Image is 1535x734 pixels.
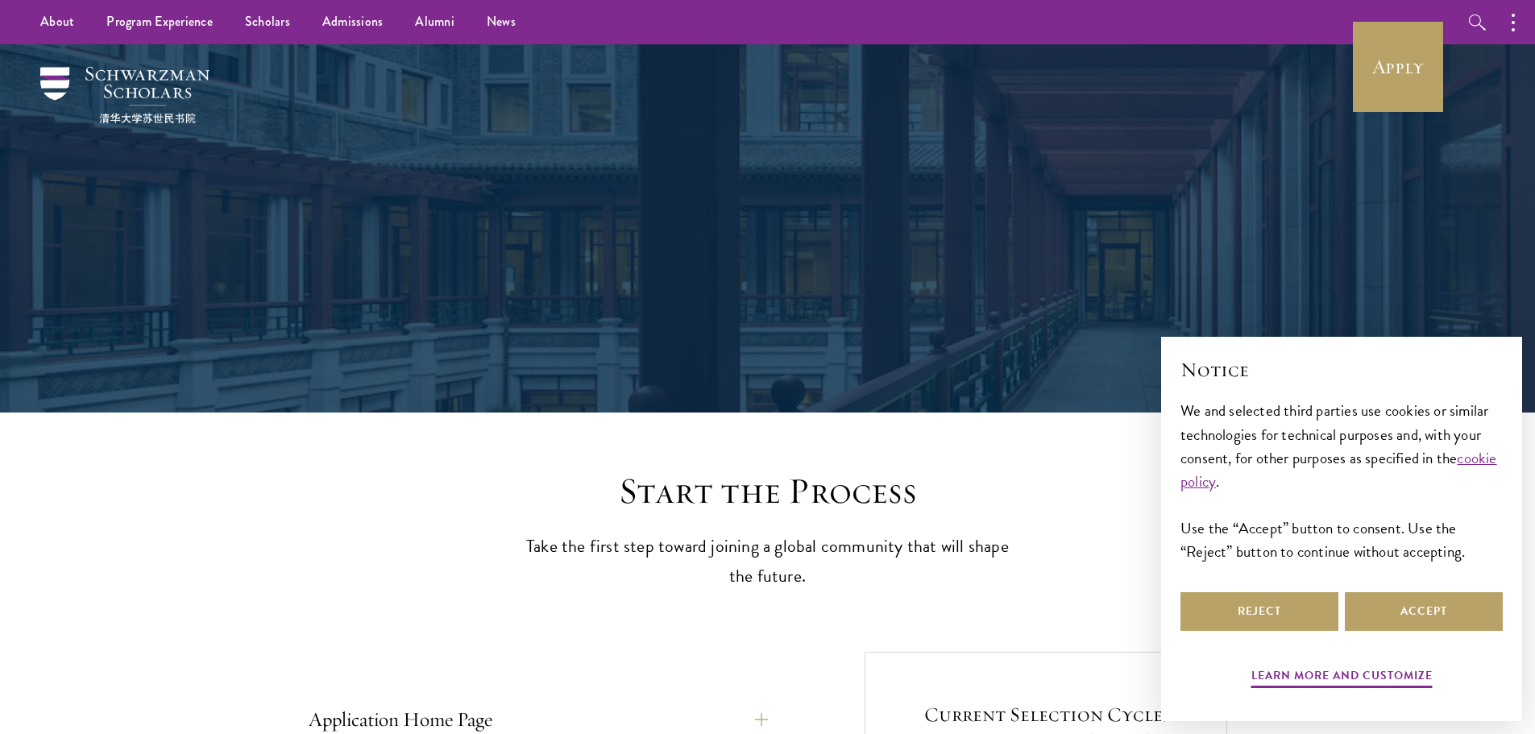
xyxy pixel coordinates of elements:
div: We and selected third parties use cookies or similar technologies for technical purposes and, wit... [1180,399,1503,562]
button: Reject [1180,592,1338,631]
p: Take the first step toward joining a global community that will shape the future. [518,532,1018,591]
a: cookie policy [1180,446,1497,493]
button: Learn more and customize [1251,666,1433,690]
h2: Start the Process [518,469,1018,514]
button: Accept [1345,592,1503,631]
a: Apply [1353,22,1443,112]
h2: Notice [1180,356,1503,384]
img: Schwarzman Scholars [40,67,210,123]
